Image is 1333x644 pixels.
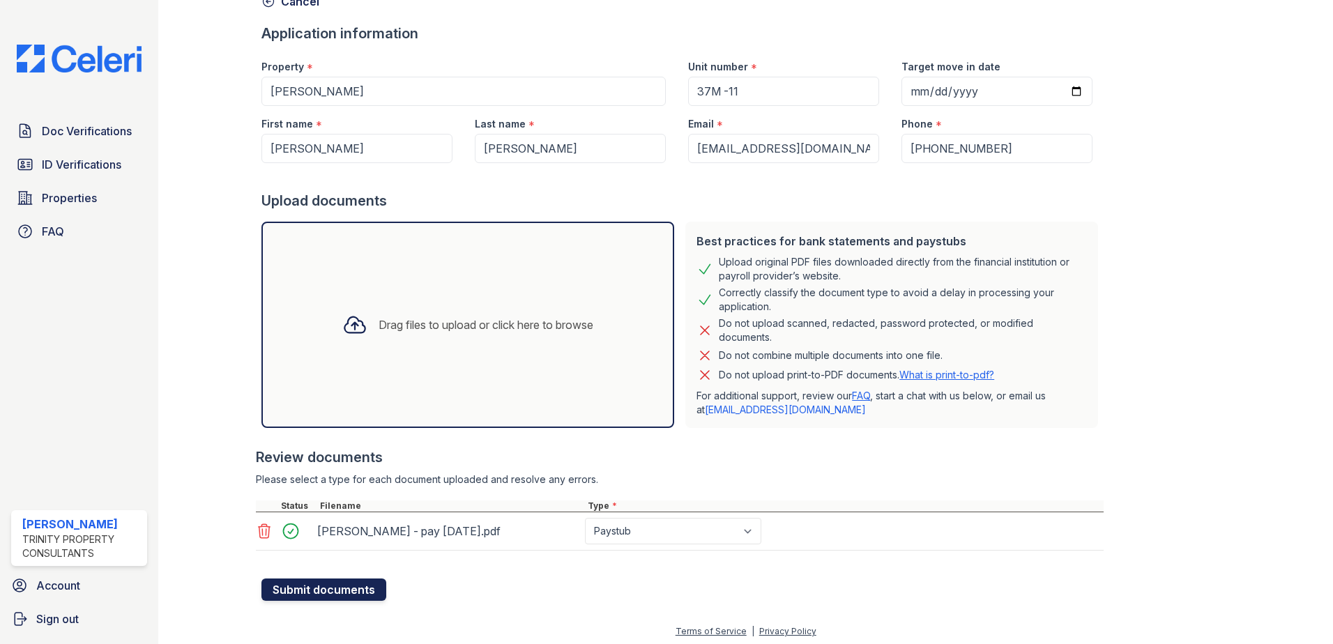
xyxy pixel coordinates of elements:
label: Property [261,60,304,74]
a: Privacy Policy [759,626,816,636]
a: FAQ [11,217,147,245]
label: Target move in date [901,60,1000,74]
div: Drag files to upload or click here to browse [379,316,593,333]
a: FAQ [852,390,870,401]
a: ID Verifications [11,151,147,178]
img: CE_Logo_Blue-a8612792a0a2168367f1c8372b55b34899dd931a85d93a1a3d3e32e68fde9ad4.png [6,45,153,72]
label: Unit number [688,60,748,74]
div: Type [585,500,1104,512]
label: First name [261,117,313,131]
div: Do not combine multiple documents into one file. [719,347,943,364]
div: Application information [261,24,1104,43]
div: Upload documents [261,191,1104,210]
a: [EMAIL_ADDRESS][DOMAIN_NAME] [705,404,866,415]
div: Upload original PDF files downloaded directly from the financial institution or payroll provider’... [719,255,1087,283]
span: Account [36,577,80,594]
a: Properties [11,184,147,212]
label: Phone [901,117,933,131]
label: Last name [475,117,526,131]
div: Review documents [256,447,1104,467]
div: | [752,626,754,636]
p: For additional support, review our , start a chat with us below, or email us at [696,389,1087,417]
a: Doc Verifications [11,117,147,145]
span: Properties [42,190,97,206]
div: [PERSON_NAME] [22,516,142,532]
a: What is print-to-pdf? [899,369,994,381]
label: Email [688,117,714,131]
span: FAQ [42,223,64,240]
span: Doc Verifications [42,123,132,139]
div: Please select a type for each document uploaded and resolve any errors. [256,473,1104,486]
div: Best practices for bank statements and paystubs [696,233,1087,250]
button: Submit documents [261,578,386,601]
div: Correctly classify the document type to avoid a delay in processing your application. [719,286,1087,314]
div: Status [278,500,317,512]
a: Sign out [6,605,153,633]
a: Terms of Service [676,626,747,636]
div: [PERSON_NAME] - pay [DATE].pdf [317,520,579,542]
div: Filename [317,500,585,512]
a: Account [6,572,153,599]
span: ID Verifications [42,156,121,173]
p: Do not upload print-to-PDF documents. [719,368,994,382]
div: Trinity Property Consultants [22,532,142,560]
div: Do not upload scanned, redacted, password protected, or modified documents. [719,316,1087,344]
span: Sign out [36,611,79,627]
